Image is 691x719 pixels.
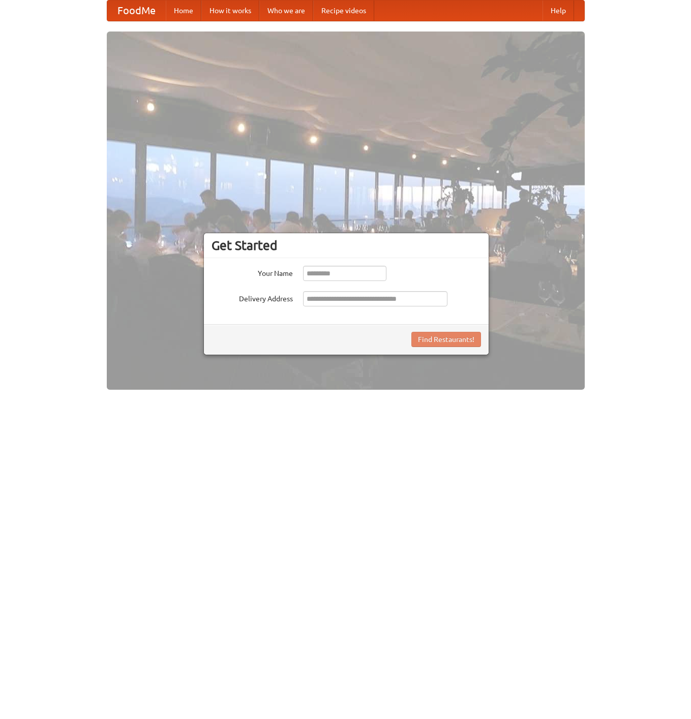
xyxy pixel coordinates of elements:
[313,1,374,21] a: Recipe videos
[543,1,574,21] a: Help
[166,1,201,21] a: Home
[212,291,293,304] label: Delivery Address
[212,266,293,278] label: Your Name
[201,1,259,21] a: How it works
[107,1,166,21] a: FoodMe
[411,332,481,347] button: Find Restaurants!
[212,238,481,253] h3: Get Started
[259,1,313,21] a: Who we are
